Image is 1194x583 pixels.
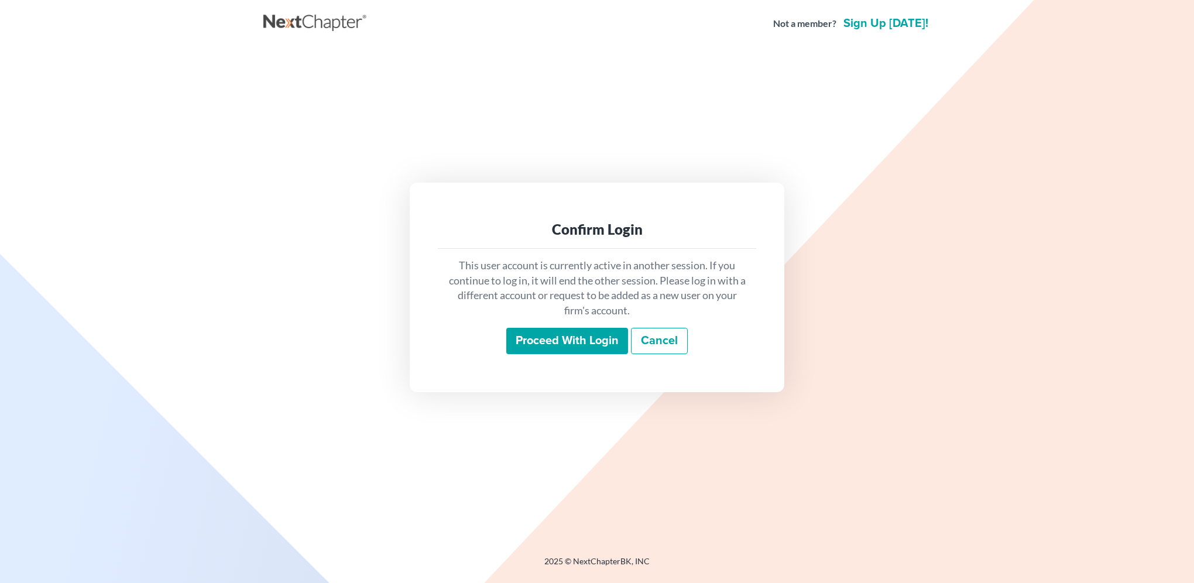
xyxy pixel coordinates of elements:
div: Confirm Login [447,220,747,239]
a: Cancel [631,328,688,355]
input: Proceed with login [506,328,628,355]
a: Sign up [DATE]! [841,18,931,29]
div: 2025 © NextChapterBK, INC [263,555,931,577]
p: This user account is currently active in another session. If you continue to log in, it will end ... [447,258,747,318]
strong: Not a member? [773,17,836,30]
